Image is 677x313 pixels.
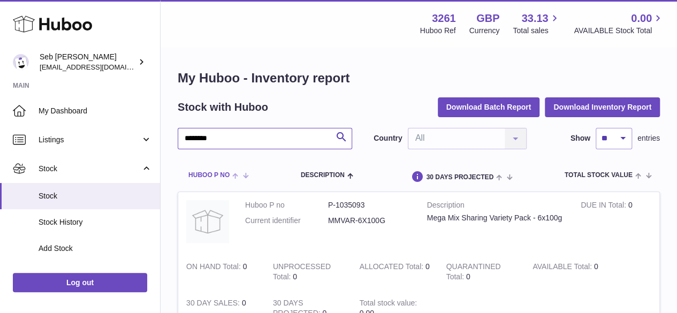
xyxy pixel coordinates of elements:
dd: P-1035093 [328,200,411,210]
span: 0.00 [631,11,652,26]
span: [EMAIL_ADDRESS][DOMAIN_NAME] [40,63,157,71]
img: product image [186,200,229,243]
img: internalAdmin-3261@internal.huboo.com [13,54,29,70]
span: 30 DAYS PROJECTED [426,174,493,181]
span: Delivery History [39,270,152,280]
td: 0 [573,192,659,254]
span: 33.13 [521,11,548,26]
strong: GBP [476,11,499,26]
a: Log out [13,273,147,292]
dt: Current identifier [245,216,328,226]
span: Huboo P no [188,172,230,179]
label: Show [570,133,590,143]
td: 0 [178,254,265,290]
span: Stock History [39,217,152,227]
td: 0 [352,254,438,290]
span: My Dashboard [39,106,152,116]
span: Stock [39,191,152,201]
td: 0 [524,254,611,290]
span: entries [637,133,660,143]
span: Add Stock [39,243,152,254]
span: Description [301,172,345,179]
strong: ON HAND Total [186,262,243,273]
dt: Huboo P no [245,200,328,210]
strong: Total stock value [360,299,417,310]
h2: Stock with Huboo [178,100,268,114]
span: 0 [466,272,470,281]
strong: DUE IN Total [581,201,628,212]
strong: 30 DAY SALES [186,299,242,310]
strong: UNPROCESSED Total [273,262,331,284]
dd: MMVAR-6X100G [328,216,411,226]
label: Country [374,133,402,143]
span: Total sales [513,26,560,36]
div: Seb [PERSON_NAME] [40,52,136,72]
button: Download Batch Report [438,97,540,117]
td: 0 [265,254,352,290]
span: Listings [39,135,141,145]
span: Stock [39,164,141,174]
strong: Description [427,200,565,213]
strong: AVAILABLE Total [533,262,594,273]
div: Currency [469,26,500,36]
a: 33.13 Total sales [513,11,560,36]
div: Huboo Ref [420,26,456,36]
button: Download Inventory Report [545,97,660,117]
div: Mega Mix Sharing Variety Pack - 6x100g [427,213,565,223]
span: AVAILABLE Stock Total [574,26,664,36]
strong: 3261 [432,11,456,26]
strong: QUARANTINED Total [446,262,500,284]
h1: My Huboo - Inventory report [178,70,660,87]
span: Total stock value [565,172,633,179]
strong: ALLOCATED Total [360,262,425,273]
a: 0.00 AVAILABLE Stock Total [574,11,664,36]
